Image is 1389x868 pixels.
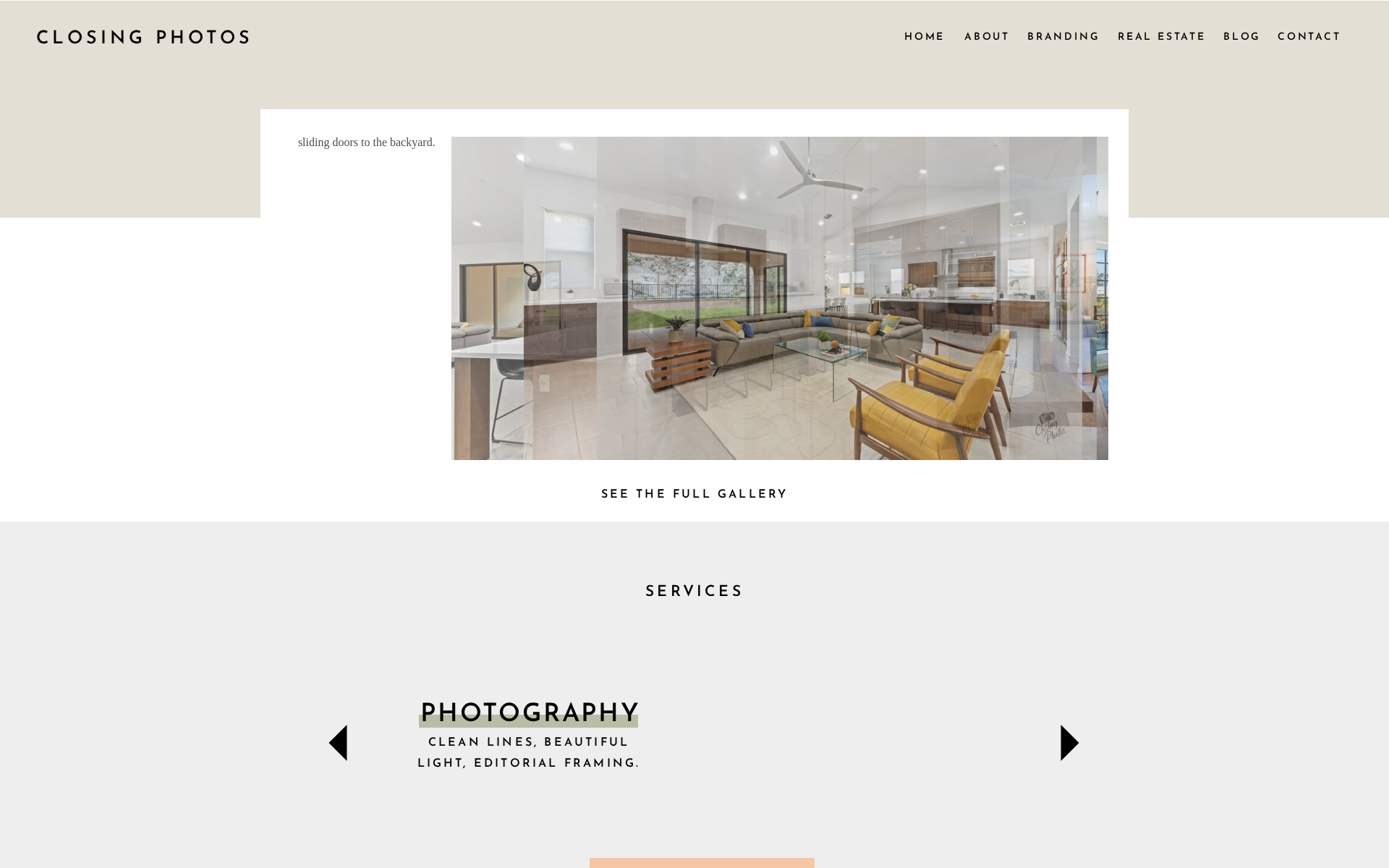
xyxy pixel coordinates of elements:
a: About [964,28,1008,44]
a: CLOSING PHOTOS [36,22,266,50]
img: Modern and bright kitchen with dark wood cabinets and white countertops. [524,137,1009,460]
img: Bright and modern living room with a view into the kitchen. Modern furnishings and a view to the ... [597,137,1082,460]
a: Real Estate [1118,28,1209,44]
p: Clean lines, beautiful light, editorial framing. [405,733,653,790]
a: Contact [1278,28,1340,44]
p: PHOTOGRAPHY [420,697,637,733]
h2: SERVICES [609,579,780,596]
a: Branding [1027,28,1101,44]
a: Blog [1223,28,1262,44]
img: Modern and minimal dining room with a view outside sliding doors to the backyard. [33,137,435,460]
a: See the full Gallery [585,485,804,500]
img: Modern and bright kitchen with dark wood cabinets and white countertops. [451,137,937,460]
a: Home [904,28,945,44]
